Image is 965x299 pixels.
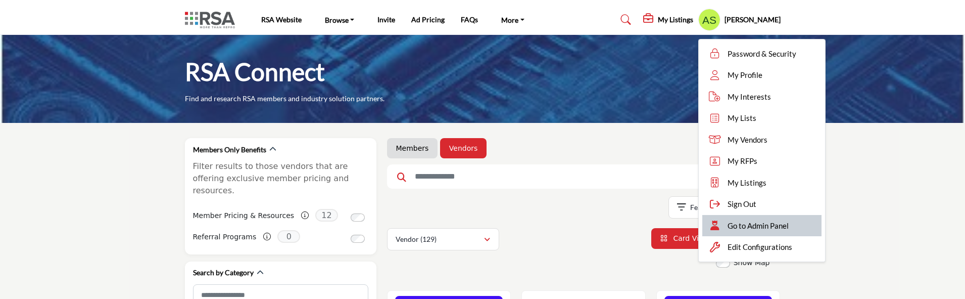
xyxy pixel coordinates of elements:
[728,48,796,60] span: Password & Security
[193,207,295,225] label: Member Pricing & Resources
[351,213,365,222] input: Switch to Member Pricing & Resources
[702,43,822,65] a: Password & Security
[611,12,638,28] a: Search
[728,241,792,253] span: Edit Configurations
[387,164,781,189] input: Search Keyword
[728,91,771,103] span: My Interests
[387,228,499,250] button: Vendor (129)
[728,155,757,167] span: My RFPs
[673,234,708,242] span: Card View
[658,15,693,24] h5: My Listings
[318,13,362,27] a: Browse
[449,143,477,153] a: Vendors
[725,15,781,25] h5: [PERSON_NAME]
[668,196,781,219] button: Featured
[411,15,445,24] a: Ad Pricing
[315,209,338,222] span: 12
[702,150,822,172] a: My RFPs
[377,15,395,24] a: Invite
[728,112,756,124] span: My Lists
[185,56,325,88] h1: RSA Connect
[702,64,822,86] a: My Profile
[277,230,300,243] span: 0
[728,198,756,210] span: Sign Out
[396,234,437,244] p: Vendor (129)
[261,15,302,24] a: RSA Website
[494,13,532,27] a: More
[702,129,822,151] a: My Vendors
[185,12,240,28] img: Site Logo
[728,69,762,81] span: My Profile
[351,235,365,243] input: Switch to Referral Programs
[702,86,822,108] a: My Interests
[702,107,822,129] a: My Lists
[734,258,770,268] label: Show Map
[185,94,384,104] p: Find and research RSA members and industry solution partners.
[396,143,429,153] a: Members
[702,172,822,194] a: My Listings
[698,9,720,31] button: Show hide supplier dropdown
[193,145,266,155] h2: Members Only Benefits
[461,15,478,24] a: FAQs
[193,268,254,278] h2: Search by Category
[193,228,257,246] label: Referral Programs
[643,14,693,26] div: My Listings
[660,234,709,242] a: View Card
[728,134,767,146] span: My Vendors
[690,202,718,212] p: Featured
[651,228,718,249] li: Card View
[728,177,766,189] span: My Listings
[728,220,789,232] span: Go to Admin Panel
[193,160,368,197] p: Filter results to those vendors that are offering exclusive member pricing and resources.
